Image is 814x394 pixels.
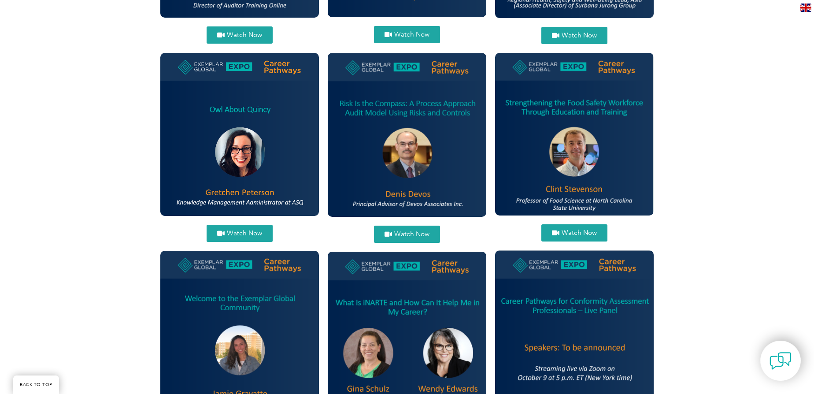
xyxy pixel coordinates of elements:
[374,226,440,243] a: Watch Now
[227,32,262,38] span: Watch Now
[328,53,486,217] img: Denis
[160,53,319,216] img: ASQ
[374,26,440,43] a: Watch Now
[562,32,597,39] span: Watch Now
[541,27,607,44] a: Watch Now
[207,26,273,44] a: Watch Now
[800,4,811,12] img: en
[541,224,607,242] a: Watch Now
[13,375,59,394] a: BACK TO TOP
[495,53,654,216] img: Clint
[394,231,429,238] span: Watch Now
[770,350,792,372] img: contact-chat.png
[207,225,273,242] a: Watch Now
[227,230,262,237] span: Watch Now
[394,31,429,38] span: Watch Now
[562,230,597,236] span: Watch Now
